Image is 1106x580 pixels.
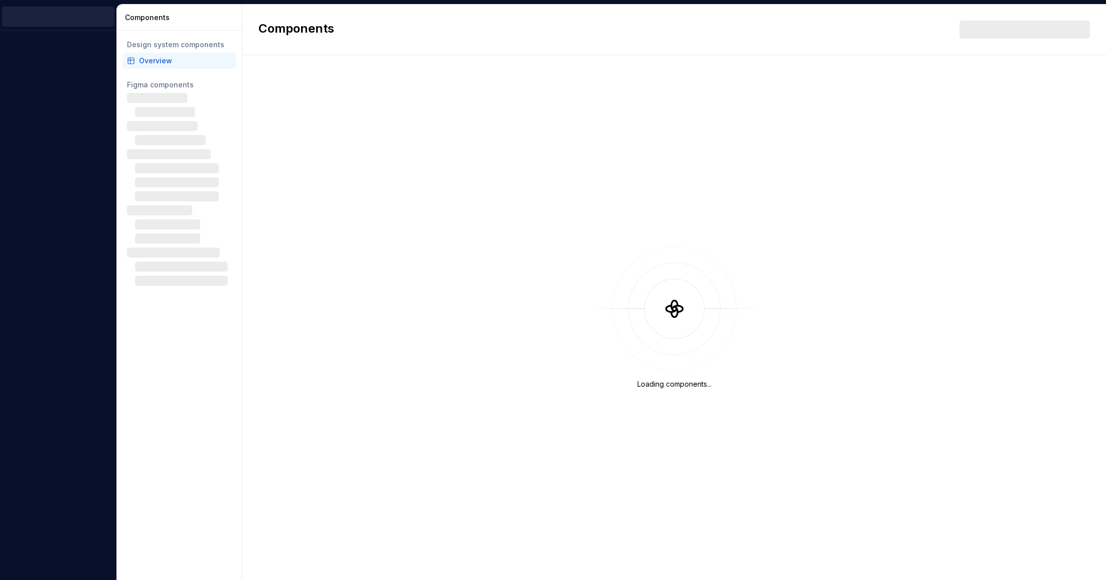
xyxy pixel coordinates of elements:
div: Figma components [127,80,232,90]
a: Overview [123,53,236,69]
div: Overview [139,56,232,66]
div: Components [125,13,238,23]
h2: Components [258,21,334,39]
div: Loading components... [637,379,712,389]
div: Design system components [127,40,232,50]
